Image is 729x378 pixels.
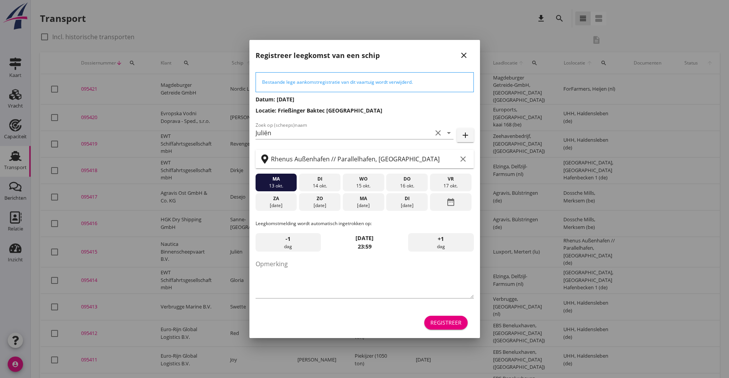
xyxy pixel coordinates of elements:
div: Registreer [430,318,462,327]
div: [DATE] [344,202,382,209]
span: -1 [286,235,291,243]
span: +1 [438,235,444,243]
strong: 23:59 [358,243,372,250]
i: clear [458,154,468,164]
i: date_range [446,195,455,209]
p: Leegkomstmelding wordt automatisch ingetrokken op: [256,220,474,227]
div: do [388,176,426,182]
i: clear [433,128,443,138]
div: ma [257,176,295,182]
div: dag [408,233,473,252]
div: [DATE] [388,202,426,209]
div: Bestaande lege aankomstregistratie van dit vaartuig wordt verwijderd. [262,79,467,86]
div: dag [256,233,321,252]
h3: Locatie: Frießinger Baktec [GEOGRAPHIC_DATA] [256,106,474,114]
input: Zoek op (scheeps)naam [256,127,432,139]
div: di [388,195,426,202]
div: 17 okt. [432,182,470,189]
div: di [301,176,339,182]
h2: Registreer leegkomst van een schip [256,50,380,61]
h3: Datum: [DATE] [256,95,474,103]
div: 13 okt. [257,182,295,189]
div: wo [344,176,382,182]
div: [DATE] [301,202,339,209]
i: add [461,131,470,140]
div: 15 okt. [344,182,382,189]
input: Zoek op terminal of plaats [271,153,457,165]
div: 14 okt. [301,182,339,189]
textarea: Opmerking [256,258,474,298]
button: Registreer [424,316,468,330]
div: 16 okt. [388,182,426,189]
div: zo [301,195,339,202]
strong: [DATE] [355,234,374,242]
div: [DATE] [257,202,295,209]
i: arrow_drop_down [444,128,453,138]
div: vr [432,176,470,182]
div: za [257,195,295,202]
div: ma [344,195,382,202]
i: close [459,51,468,60]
